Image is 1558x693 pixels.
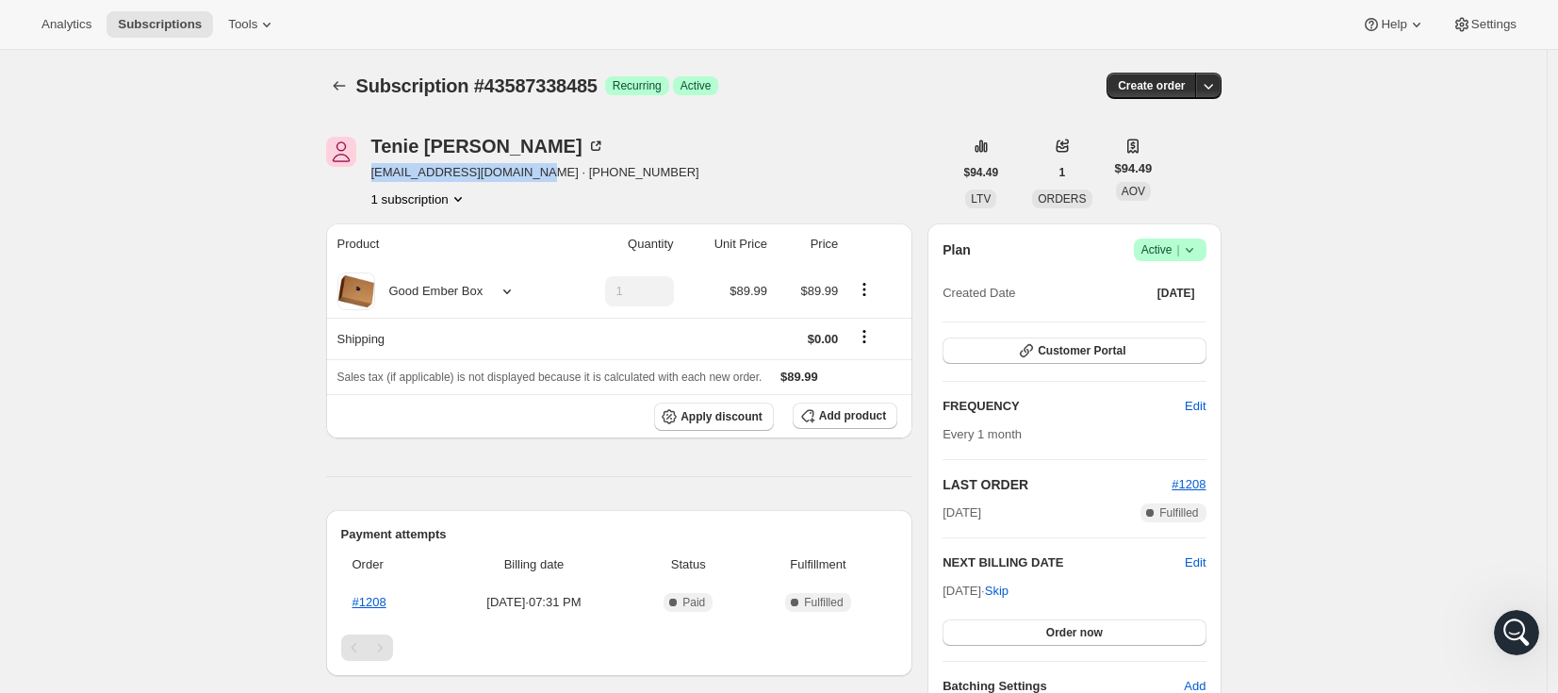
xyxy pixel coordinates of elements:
span: AOV [1122,185,1145,198]
span: Sales tax (if applicable) is not displayed because it is calculated with each new order. [337,371,763,384]
img: product img [337,272,375,310]
span: Edit [1185,397,1205,416]
span: Subscriptions [118,17,202,32]
span: 1 [1059,165,1066,180]
a: #1208 [1172,477,1205,491]
button: Product actions [849,279,879,300]
span: $94.49 [1115,159,1153,178]
button: Gif picker [59,530,74,545]
span: Recurring [613,78,662,93]
span: Add product [819,408,886,423]
span: Fulfilled [1159,505,1198,520]
div: Our usual reply time 🕒 [30,343,294,380]
span: Fulfillment [750,555,886,574]
span: Created Date [943,284,1015,303]
textarea: Message… [16,490,361,522]
button: [DATE] [1146,280,1206,306]
button: Subscriptions [107,11,213,38]
th: Shipping [326,318,563,359]
span: [DATE] · [943,584,1009,598]
div: can I change the email address for a subscriber [83,185,347,222]
span: Skip [985,582,1009,601]
span: Create order [1118,78,1185,93]
span: $89.99 [801,284,839,298]
button: Product actions [371,190,467,208]
button: Start recording [120,530,135,545]
button: $94.49 [953,159,1010,186]
p: Active 30m ago [91,24,188,42]
span: Tenie Schoettler [326,137,356,167]
h2: LAST ORDER [943,475,1172,494]
span: $89.99 [730,284,767,298]
span: LTV [971,192,991,206]
div: Catherine says… [15,406,362,542]
button: Shipping actions [849,326,879,347]
span: Fulfilled [804,595,843,610]
span: $89.99 [780,370,818,384]
button: Analytics [30,11,103,38]
span: Active [1141,240,1199,259]
div: Fin says… [15,248,362,406]
b: A few minutes [46,362,153,377]
iframe: Intercom live chat [1494,610,1539,655]
button: 1 [1048,159,1077,186]
button: Edit [1185,553,1205,572]
th: Quantity [563,223,680,265]
th: Order [341,544,436,586]
div: Good Ember Box [375,282,484,301]
span: [EMAIL_ADDRESS][DOMAIN_NAME] · [PHONE_NUMBER] [371,163,699,182]
button: Customer Portal [943,338,1205,364]
div: [DATE] [15,148,362,173]
span: Active [681,78,712,93]
button: go back [12,8,48,43]
div: can I change the email address for a subscriber [68,173,362,233]
button: Home [295,8,331,43]
span: Analytics [41,17,91,32]
span: $94.49 [964,165,999,180]
button: Tools [217,11,287,38]
span: Tools [228,17,257,32]
span: Billing date [441,555,627,574]
button: Apply discount [654,403,774,431]
span: Order now [1046,625,1103,640]
th: Product [326,223,563,265]
span: Apply discount [681,409,763,424]
h2: Payment attempts [341,525,898,544]
span: [DATE] · 07:31 PM [441,593,627,612]
b: [EMAIL_ADDRESS][DOMAIN_NAME] [30,297,180,331]
button: Create order [1107,73,1196,99]
button: Emoji picker [29,530,44,545]
nav: Pagination [341,635,898,661]
span: | [1176,242,1179,257]
span: $0.00 [808,332,839,346]
div: Close [331,8,365,41]
div: Tenie [PERSON_NAME] [371,137,605,156]
a: #1208 [353,595,386,609]
span: Settings [1471,17,1517,32]
span: ORDERS [1038,192,1086,206]
button: Skip [974,576,1020,606]
button: Upload attachment [90,530,105,545]
span: Subscription #43587338485 [356,75,598,96]
div: You’ll get replies here and in your email:✉️[EMAIL_ADDRESS][DOMAIN_NAME]Our usual reply time🕒A fe... [15,248,309,391]
div: One of my subscribers entered their email address wrong. I've been able to merge their two profil... [68,406,362,540]
button: Add product [793,403,897,429]
button: #1208 [1172,475,1205,494]
button: Subscriptions [326,73,353,99]
span: Status [638,555,739,574]
span: Paid [682,595,705,610]
th: Price [773,223,844,265]
h1: Facundo [91,9,154,24]
h2: Plan [943,240,971,259]
button: Edit [1173,391,1217,421]
div: You’ll get replies here and in your email: ✉️ [30,259,294,333]
span: Every 1 month [943,427,1022,441]
button: Help [1351,11,1436,38]
button: Order now [943,619,1205,646]
button: Send a message… [323,522,353,553]
img: Profile image for Facundo [54,10,84,41]
button: Settings [1441,11,1528,38]
div: Catherine says… [15,173,362,248]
